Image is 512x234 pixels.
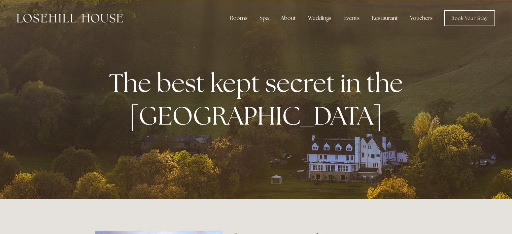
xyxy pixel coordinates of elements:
[444,10,495,26] a: Book Your Stay
[17,14,123,23] img: Losehill House
[109,66,408,132] strong: The best kept secret in the [GEOGRAPHIC_DATA]
[225,11,253,25] div: Rooms
[405,11,438,25] a: Vouchers
[303,11,337,25] div: Weddings
[338,11,365,25] div: Events
[254,11,274,25] div: Spa
[366,11,403,25] div: Restaurant
[275,11,301,25] div: About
